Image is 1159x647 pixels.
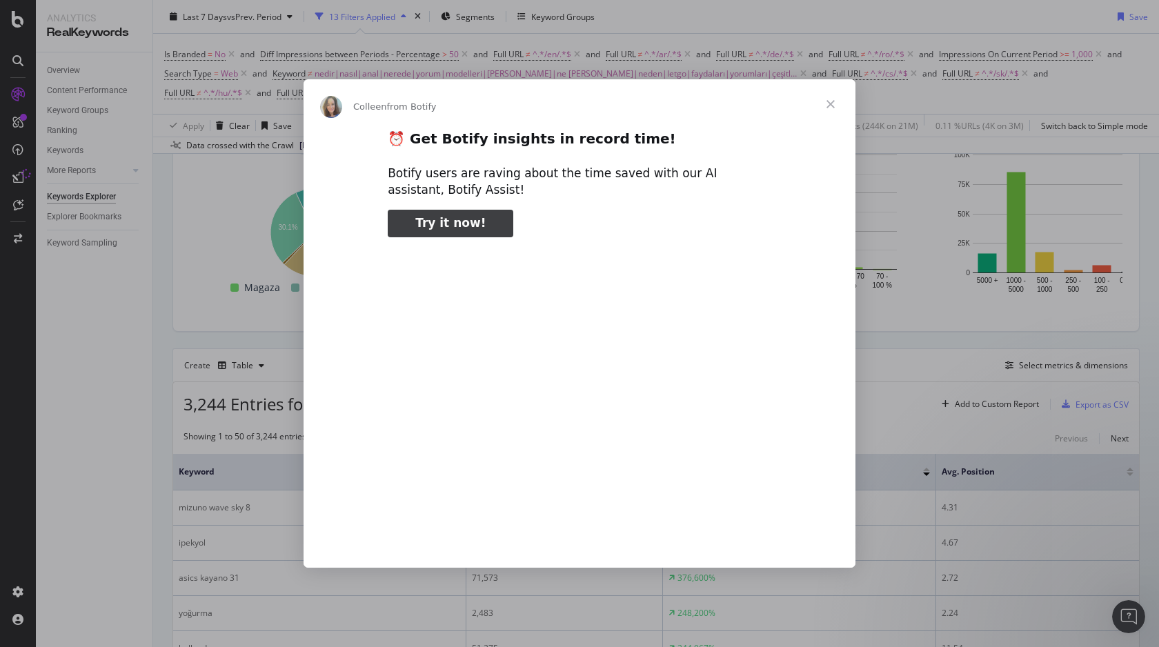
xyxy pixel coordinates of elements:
[320,96,342,118] img: Profile image for Colleen
[388,210,513,237] a: Try it now!
[806,79,855,129] span: Close
[388,166,771,199] div: Botify users are raving about the time saved with our AI assistant, Botify Assist!
[292,249,867,537] video: Play video
[388,130,771,155] h2: ⏰ Get Botify insights in record time!
[353,101,387,112] span: Colleen
[387,101,437,112] span: from Botify
[415,216,486,230] span: Try it now!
